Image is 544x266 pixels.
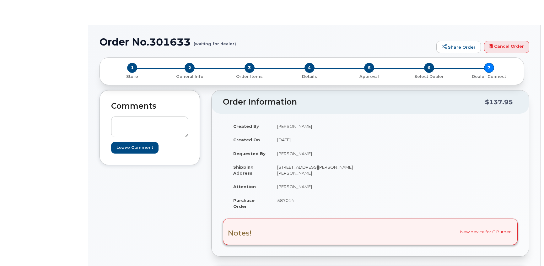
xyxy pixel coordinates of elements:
[233,165,254,176] strong: Shipping Address
[233,184,256,189] strong: Attention
[364,63,374,73] span: 5
[162,74,217,79] p: General Info
[223,219,518,245] div: New device for C Burden.
[100,36,433,47] h1: Order No.301633
[279,73,339,79] a: 4 Details
[424,63,434,73] span: 6
[272,147,366,160] td: [PERSON_NAME]
[245,63,255,73] span: 3
[107,74,157,79] p: Store
[219,73,279,79] a: 3 Order Items
[111,142,159,154] input: Leave Comment
[223,98,485,106] h2: Order Information
[304,63,315,73] span: 4
[272,119,366,133] td: [PERSON_NAME]
[233,198,255,209] strong: Purchase Order
[436,41,481,53] a: Share Order
[272,160,366,180] td: [STREET_ADDRESS][PERSON_NAME][PERSON_NAME]
[272,180,366,193] td: [PERSON_NAME]
[485,96,513,108] div: $137.95
[342,74,397,79] p: Approval
[185,63,195,73] span: 2
[127,63,137,73] span: 1
[222,74,277,79] p: Order Items
[399,73,459,79] a: 6 Select Dealer
[194,36,236,46] small: (waiting for dealer)
[233,137,260,142] strong: Created On
[228,229,252,237] h3: Notes!
[233,151,266,156] strong: Requested By
[402,74,457,79] p: Select Dealer
[339,73,399,79] a: 5 Approval
[105,73,160,79] a: 1 Store
[233,124,259,129] strong: Created By
[111,102,188,111] h2: Comments
[484,41,529,53] a: Cancel Order
[277,198,294,203] span: 587014
[160,73,220,79] a: 2 General Info
[272,133,366,147] td: [DATE]
[282,74,337,79] p: Details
